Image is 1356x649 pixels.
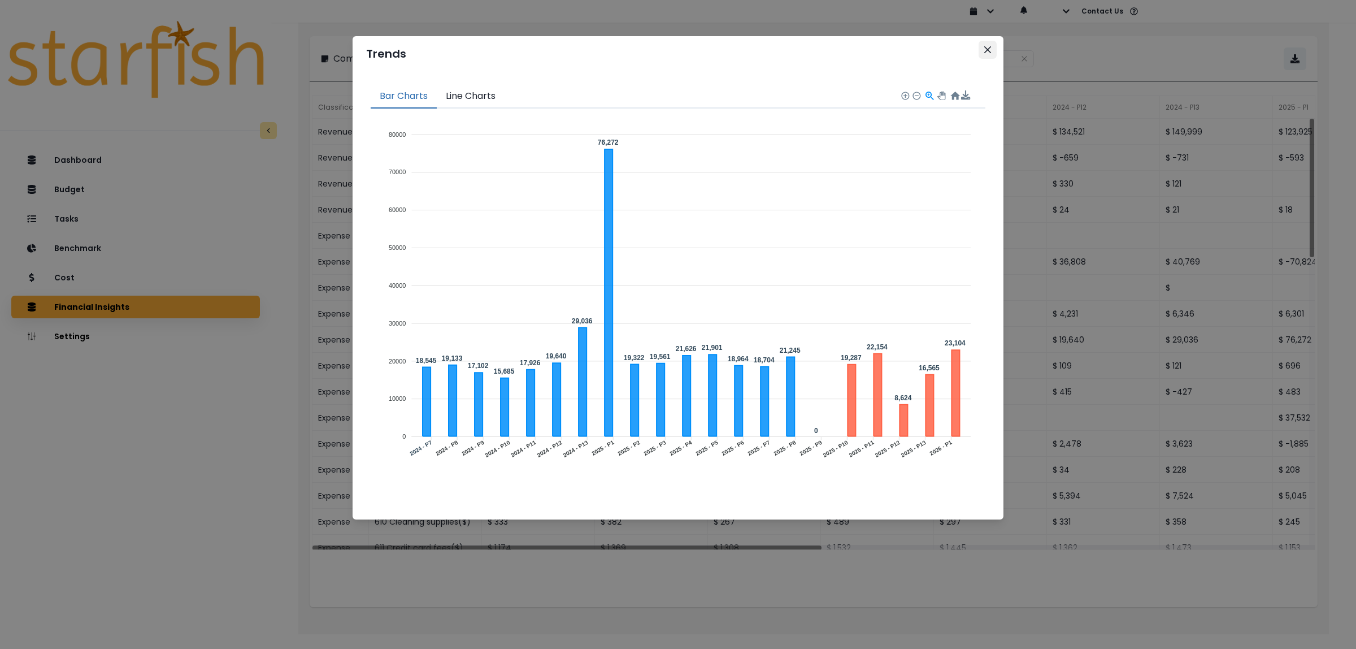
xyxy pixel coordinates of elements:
tspan: 2025 - P6 [721,439,745,457]
tspan: 2025 - P11 [848,439,875,458]
tspan: 2025 - P2 [616,439,641,457]
tspan: 2025 - P9 [799,439,823,457]
tspan: 2024 - P11 [510,439,537,458]
tspan: 60000 [389,206,406,213]
tspan: 2025 - P12 [874,439,901,458]
tspan: 2024 - P12 [536,439,563,458]
tspan: 2024 - P10 [484,439,511,458]
button: Bar Charts [371,85,437,109]
tspan: 2025 - P3 [643,439,667,457]
div: Zoom Out [912,91,920,99]
tspan: 2025 - P13 [900,439,927,458]
div: Menu [961,90,971,100]
tspan: 2025 - P1 [590,439,615,456]
header: Trends [353,36,1003,71]
tspan: 2024 - P9 [460,439,485,457]
button: Line Charts [437,85,505,109]
div: Panning [937,92,944,98]
tspan: 2026 - P1 [929,439,953,456]
tspan: 80000 [389,131,406,138]
tspan: 50000 [389,244,406,251]
tspan: 2024 - P7 [408,439,433,457]
tspan: 10000 [389,395,406,402]
div: Zoom In [901,91,909,99]
tspan: 70000 [389,168,406,175]
tspan: 2025 - P4 [669,439,693,457]
div: Selection Zoom [924,90,934,100]
tspan: 2025 - P10 [822,439,849,458]
tspan: 20000 [389,358,406,365]
tspan: 2024 - P8 [434,439,459,457]
tspan: 0 [402,433,406,440]
tspan: 2025 - P5 [695,439,719,457]
tspan: 40000 [389,282,406,289]
tspan: 2024 - P13 [562,439,589,458]
div: Reset Zoom [950,90,959,100]
tspan: 2025 - P7 [747,439,771,457]
button: Close [979,41,997,59]
tspan: 2025 - P8 [773,439,797,457]
tspan: 30000 [389,320,406,327]
img: download-solid.76f27b67513bc6e4b1a02da61d3a2511.svg [961,90,971,100]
